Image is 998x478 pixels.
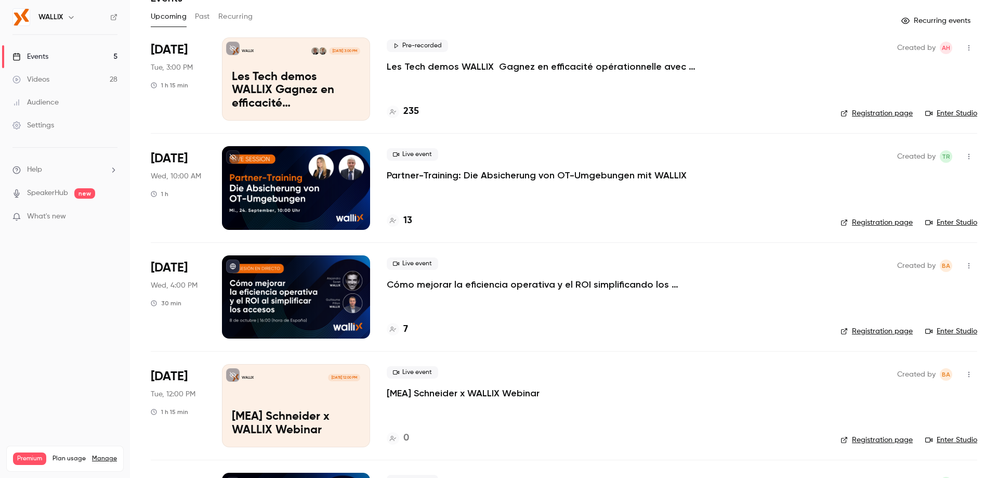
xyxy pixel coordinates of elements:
[52,455,86,463] span: Plan usage
[940,150,952,163] span: Thomas Reinhard
[151,255,205,339] div: Oct 8 Wed, 4:00 PM (Europe/Madrid)
[897,12,977,29] button: Recurring events
[27,211,66,222] span: What's new
[105,212,117,222] iframe: Noticeable Trigger
[13,9,30,25] img: WALLIX
[151,299,181,307] div: 30 min
[942,42,950,54] span: AH
[387,278,699,291] a: Cómo mejorar la eficiencia operativa y el ROI simplificando los accesos
[151,368,188,385] span: [DATE]
[12,164,117,175] li: help-dropdown-opener
[38,12,63,22] h6: WALLIX
[387,431,409,445] a: 0
[242,375,254,380] p: WALLIX
[151,364,205,447] div: Oct 21 Tue, 12:00 PM (Europe/Madrid)
[387,214,412,228] a: 13
[329,47,360,55] span: [DATE] 3:00 PM
[925,435,977,445] a: Enter Studio
[841,108,913,119] a: Registration page
[218,8,253,25] button: Recurring
[841,217,913,228] a: Registration page
[403,214,412,228] h4: 13
[151,260,188,276] span: [DATE]
[942,368,950,381] span: BA
[897,368,936,381] span: Created by
[232,71,360,111] p: Les Tech demos WALLIX Gagnez en efficacité opérationnelle avec WALLIX PAM
[151,8,187,25] button: Upcoming
[328,374,360,381] span: [DATE] 12:00 PM
[74,188,95,199] span: new
[942,150,950,163] span: TR
[12,97,59,108] div: Audience
[403,322,408,337] h4: 7
[897,260,936,272] span: Created by
[151,42,188,58] span: [DATE]
[232,410,360,437] p: [MEA] Schneider x WALLIX Webinar
[897,150,936,163] span: Created by
[151,389,195,399] span: Tue, 12:00 PM
[151,171,201,182] span: Wed, 10:00 AM
[925,217,977,228] a: Enter Studio
[92,455,117,463] a: Manage
[242,48,254,54] p: WALLIX
[151,280,198,291] span: Wed, 4:00 PM
[387,148,438,161] span: Live event
[27,164,42,175] span: Help
[387,387,540,399] a: [MEA] Schneider x WALLIX Webinar
[387,40,448,52] span: Pre-recorded
[222,37,370,121] a: Les Tech demos WALLIX Gagnez en efficacité opérationnelle avec WALLIX PAMWALLIXMarc BalaskoGrégoi...
[222,364,370,447] a: [MEA] Schneider x WALLIX WebinarWALLIX[DATE] 12:00 PM[MEA] Schneider x WALLIX Webinar
[942,260,950,272] span: BA
[319,47,326,55] img: Marc Balasko
[12,74,49,85] div: Videos
[387,366,438,379] span: Live event
[151,81,188,89] div: 1 h 15 min
[311,47,319,55] img: Grégoire DE MONTGOLFIER
[387,169,687,182] a: Partner-Training: Die Absicherung von OT-Umgebungen mit WALLIX
[387,322,408,337] a: 7
[925,326,977,337] a: Enter Studio
[27,188,68,199] a: SpeakerHub
[925,108,977,119] a: Enter Studio
[12,120,54,131] div: Settings
[12,51,48,62] div: Events
[897,42,936,54] span: Created by
[151,408,188,416] div: 1 h 15 min
[151,150,188,167] span: [DATE]
[841,435,913,445] a: Registration page
[387,257,438,270] span: Live event
[403,431,409,445] h4: 0
[387,105,419,119] a: 235
[841,326,913,337] a: Registration page
[151,62,193,73] span: Tue, 3:00 PM
[195,8,210,25] button: Past
[151,146,205,229] div: Sep 24 Wed, 10:00 AM (Europe/Paris)
[940,42,952,54] span: Audrey Hiba
[940,368,952,381] span: Bea Andres
[403,105,419,119] h4: 235
[387,60,699,73] a: Les Tech demos WALLIX Gagnez en efficacité opérationnelle avec WALLIX PAM
[151,37,205,121] div: Sep 23 Tue, 3:00 PM (Europe/Paris)
[940,260,952,272] span: Bea Andres
[151,190,168,198] div: 1 h
[13,453,46,465] span: Premium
